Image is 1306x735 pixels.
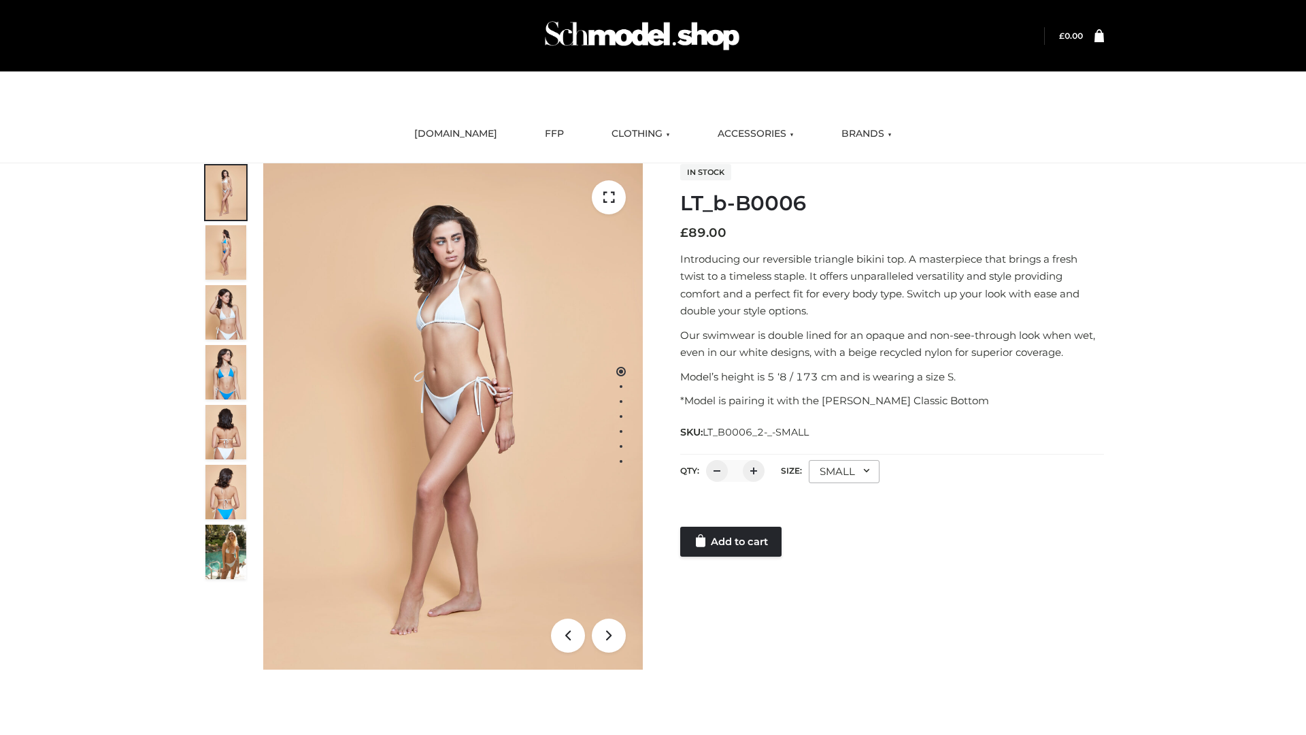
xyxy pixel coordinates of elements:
[205,165,246,220] img: ArielClassicBikiniTop_CloudNine_AzureSky_OW114ECO_1-scaled.jpg
[831,119,902,149] a: BRANDS
[680,225,726,240] bdi: 89.00
[680,164,731,180] span: In stock
[680,465,699,476] label: QTY:
[1059,31,1083,41] a: £0.00
[680,191,1104,216] h1: LT_b-B0006
[540,9,744,63] img: Schmodel Admin 964
[781,465,802,476] label: Size:
[707,119,804,149] a: ACCESSORIES
[680,225,688,240] span: £
[205,405,246,459] img: ArielClassicBikiniTop_CloudNine_AzureSky_OW114ECO_7-scaled.jpg
[809,460,880,483] div: SMALL
[404,119,507,149] a: [DOMAIN_NAME]
[680,527,782,557] a: Add to cart
[680,250,1104,320] p: Introducing our reversible triangle bikini top. A masterpiece that brings a fresh twist to a time...
[205,285,246,340] img: ArielClassicBikiniTop_CloudNine_AzureSky_OW114ECO_3-scaled.jpg
[205,225,246,280] img: ArielClassicBikiniTop_CloudNine_AzureSky_OW114ECO_2-scaled.jpg
[205,345,246,399] img: ArielClassicBikiniTop_CloudNine_AzureSky_OW114ECO_4-scaled.jpg
[703,426,809,438] span: LT_B0006_2-_-SMALL
[205,465,246,519] img: ArielClassicBikiniTop_CloudNine_AzureSky_OW114ECO_8-scaled.jpg
[680,368,1104,386] p: Model’s height is 5 ‘8 / 173 cm and is wearing a size S.
[1059,31,1083,41] bdi: 0.00
[601,119,680,149] a: CLOTHING
[1059,31,1065,41] span: £
[263,163,643,670] img: ArielClassicBikiniTop_CloudNine_AzureSky_OW114ECO_1
[680,392,1104,410] p: *Model is pairing it with the [PERSON_NAME] Classic Bottom
[680,327,1104,361] p: Our swimwear is double lined for an opaque and non-see-through look when wet, even in our white d...
[535,119,574,149] a: FFP
[205,525,246,579] img: Arieltop_CloudNine_AzureSky2.jpg
[680,424,810,440] span: SKU:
